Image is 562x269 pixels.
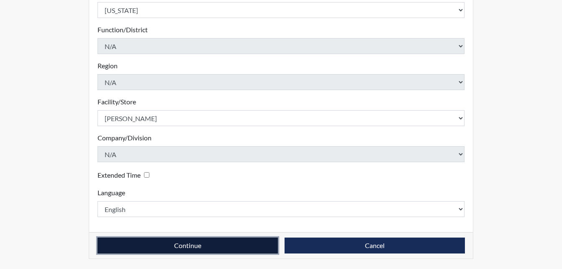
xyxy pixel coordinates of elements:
button: Continue [98,238,278,253]
label: Facility/Store [98,97,136,107]
label: Extended Time [98,170,141,180]
label: Company/Division [98,133,151,143]
label: Region [98,61,118,71]
label: Function/District [98,25,148,35]
button: Cancel [285,238,465,253]
label: Language [98,188,125,198]
div: Checking this box will provide the interviewee with an accomodation of extra time to answer each ... [98,169,153,181]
